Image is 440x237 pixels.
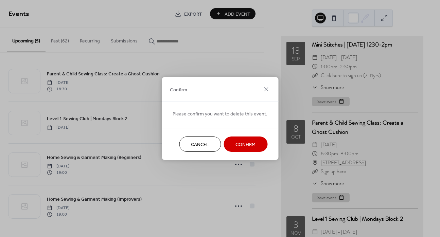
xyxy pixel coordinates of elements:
button: Confirm [224,136,267,152]
span: Confirm [170,86,187,93]
span: Please confirm you want to delete this event. [173,111,267,118]
span: Cancel [191,141,209,148]
span: Confirm [235,141,256,148]
button: Cancel [179,136,221,152]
